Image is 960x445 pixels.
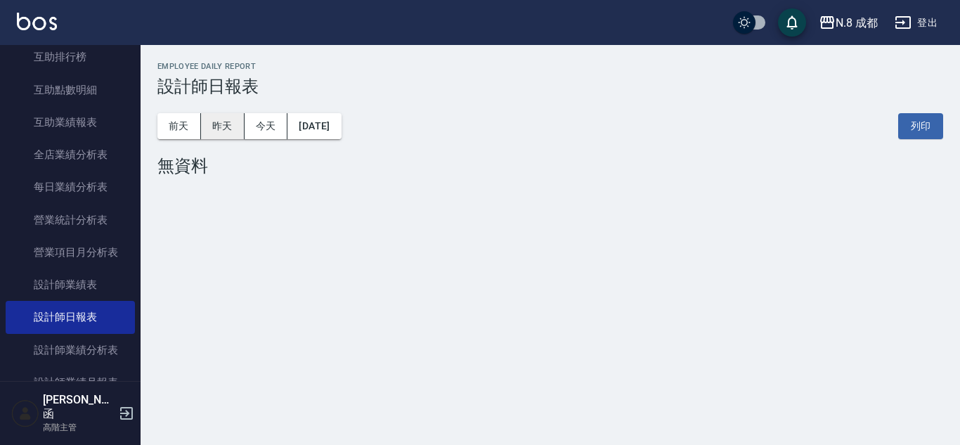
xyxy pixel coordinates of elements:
h3: 設計師日報表 [157,77,943,96]
a: 全店業績分析表 [6,138,135,171]
img: Person [11,399,39,427]
button: save [778,8,806,37]
a: 互助業績報表 [6,106,135,138]
p: 高階主管 [43,421,115,434]
img: Logo [17,13,57,30]
h2: Employee Daily Report [157,62,943,71]
a: 設計師日報表 [6,301,135,333]
a: 設計師業績月報表 [6,366,135,399]
button: [DATE] [287,113,341,139]
button: 前天 [157,113,201,139]
a: 互助排行榜 [6,41,135,73]
a: 營業統計分析表 [6,204,135,236]
button: N.8 成都 [813,8,883,37]
button: 登出 [889,10,943,36]
a: 營業項目月分析表 [6,236,135,269]
a: 每日業績分析表 [6,171,135,203]
a: 設計師業績表 [6,269,135,301]
div: N.8 成都 [836,14,878,32]
a: 設計師業績分析表 [6,334,135,366]
button: 列印 [898,113,943,139]
button: 今天 [245,113,288,139]
a: 互助點數明細 [6,74,135,106]
button: 昨天 [201,113,245,139]
div: 無資料 [157,156,943,176]
h5: [PERSON_NAME]函 [43,393,115,421]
